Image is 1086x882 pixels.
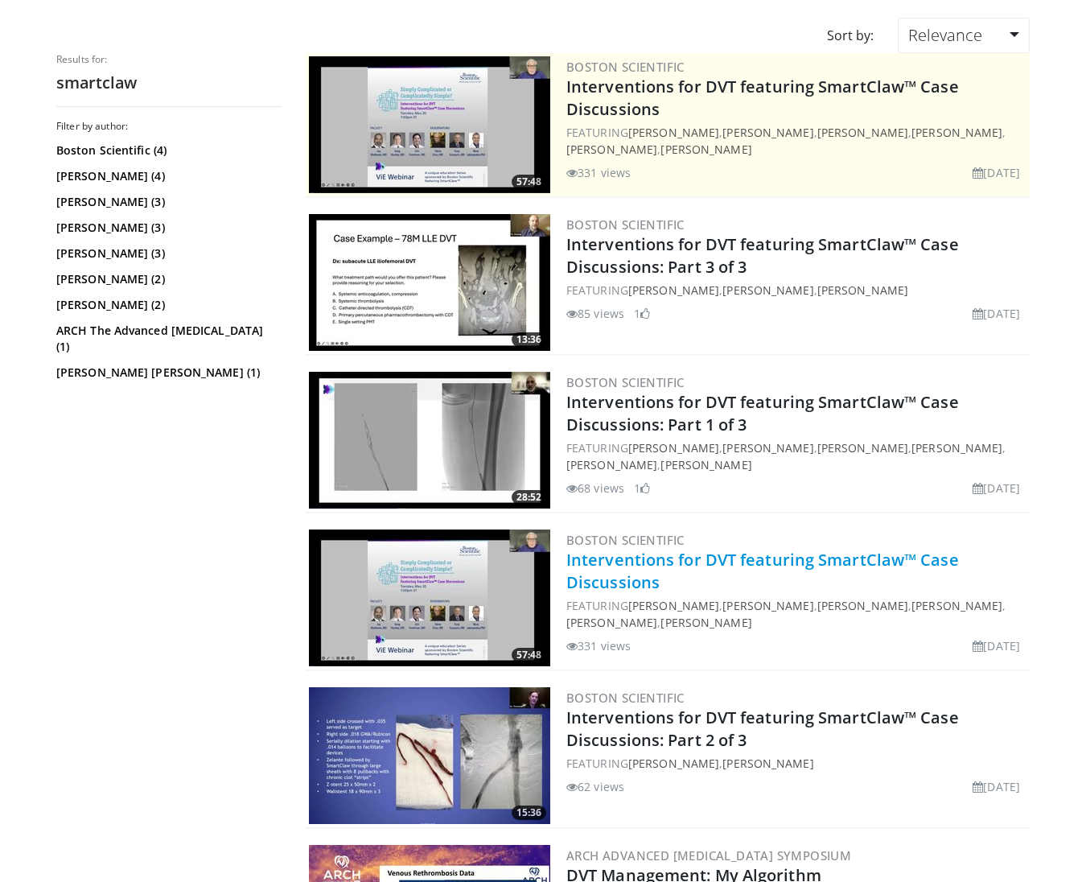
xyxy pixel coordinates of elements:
[566,124,1026,158] div: FEATURING , , , , ,
[817,440,908,455] a: [PERSON_NAME]
[722,756,813,771] a: [PERSON_NAME]
[628,598,719,613] a: [PERSON_NAME]
[56,323,278,355] a: ARCH The Advanced [MEDICAL_DATA] (1)
[628,282,719,298] a: [PERSON_NAME]
[512,806,546,820] span: 15:36
[566,778,624,795] li: 62 views
[973,305,1020,322] li: [DATE]
[566,847,851,863] a: ARCH Advanced [MEDICAL_DATA] Symposium
[566,755,1026,772] div: FEATURING ,
[566,707,959,751] a: Interventions for DVT featuring SmartClaw™ Case Discussions: Part 2 of 3
[817,598,908,613] a: [PERSON_NAME]
[56,220,278,236] a: [PERSON_NAME] (3)
[56,245,278,262] a: [PERSON_NAME] (3)
[566,164,631,181] li: 331 views
[566,76,959,120] a: Interventions for DVT featuring SmartClaw™ Case Discussions
[566,480,624,497] li: 68 views
[815,18,886,53] div: Sort by:
[512,175,546,189] span: 57:48
[911,598,1002,613] a: [PERSON_NAME]
[973,778,1020,795] li: [DATE]
[722,125,813,140] a: [PERSON_NAME]
[309,214,550,351] img: c7c8053f-07ab-4f92-a446-8a4fb167e281.300x170_q85_crop-smart_upscale.jpg
[628,440,719,455] a: [PERSON_NAME]
[628,125,719,140] a: [PERSON_NAME]
[566,374,685,390] a: Boston Scientific
[309,56,550,193] img: f80d5c17-e695-4770-8d66-805e03df8342.300x170_q85_crop-smart_upscale.jpg
[566,282,1026,299] div: FEATURING , ,
[722,282,813,298] a: [PERSON_NAME]
[56,194,278,210] a: [PERSON_NAME] (3)
[817,125,908,140] a: [PERSON_NAME]
[566,142,657,157] a: [PERSON_NAME]
[309,530,550,666] a: 57:48
[512,332,546,347] span: 13:36
[56,72,282,93] h2: smartclaw
[56,297,278,313] a: [PERSON_NAME] (2)
[566,457,657,472] a: [PERSON_NAME]
[566,391,959,435] a: Interventions for DVT featuring SmartClaw™ Case Discussions: Part 1 of 3
[898,18,1030,53] a: Relevance
[566,59,685,75] a: Boston Scientific
[309,372,550,509] img: 8e34a565-0f1f-4312-bf6d-12e5c78bba72.300x170_q85_crop-smart_upscale.jpg
[56,120,282,133] h3: Filter by author:
[722,440,813,455] a: [PERSON_NAME]
[512,648,546,662] span: 57:48
[566,532,685,548] a: Boston Scientific
[634,305,650,322] li: 1
[566,615,657,630] a: [PERSON_NAME]
[309,372,550,509] a: 28:52
[908,24,982,46] span: Relevance
[309,687,550,824] a: 15:36
[634,480,650,497] li: 1
[660,457,751,472] a: [PERSON_NAME]
[309,530,550,666] img: f80d5c17-e695-4770-8d66-805e03df8342.300x170_q85_crop-smart_upscale.jpg
[660,615,751,630] a: [PERSON_NAME]
[973,480,1020,497] li: [DATE]
[566,305,624,322] li: 85 views
[566,439,1026,473] div: FEATURING , , , , ,
[660,142,751,157] a: [PERSON_NAME]
[566,690,685,706] a: Boston Scientific
[817,282,908,298] a: [PERSON_NAME]
[309,687,550,824] img: c9201aff-c63c-4c30-aa18-61314b7b000e.300x170_q85_crop-smart_upscale.jpg
[973,637,1020,654] li: [DATE]
[56,53,282,66] p: Results for:
[911,125,1002,140] a: [PERSON_NAME]
[566,597,1026,631] div: FEATURING , , , , ,
[56,271,278,287] a: [PERSON_NAME] (2)
[309,214,550,351] a: 13:36
[566,233,959,278] a: Interventions for DVT featuring SmartClaw™ Case Discussions: Part 3 of 3
[566,216,685,233] a: Boston Scientific
[911,440,1002,455] a: [PERSON_NAME]
[309,56,550,193] a: 57:48
[628,756,719,771] a: [PERSON_NAME]
[56,142,278,159] a: Boston Scientific (4)
[56,168,278,184] a: [PERSON_NAME] (4)
[566,637,631,654] li: 331 views
[973,164,1020,181] li: [DATE]
[722,598,813,613] a: [PERSON_NAME]
[512,490,546,505] span: 28:52
[56,365,278,381] a: [PERSON_NAME] [PERSON_NAME] (1)
[566,549,959,593] a: Interventions for DVT featuring SmartClaw™ Case Discussions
